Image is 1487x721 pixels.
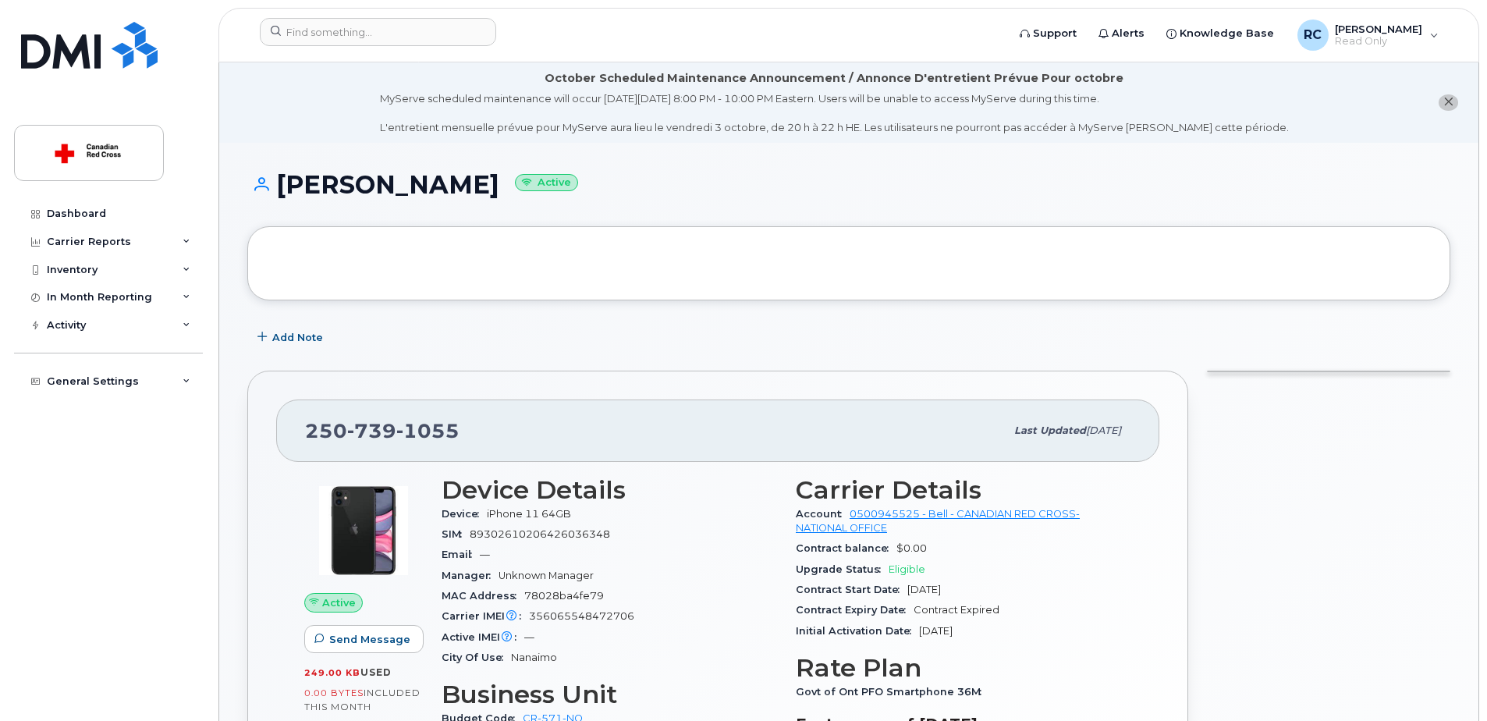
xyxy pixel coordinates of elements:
span: Contract balance [796,542,896,554]
span: iPhone 11 64GB [487,508,571,520]
div: October Scheduled Maintenance Announcement / Annonce D'entretient Prévue Pour octobre [545,70,1123,87]
button: close notification [1439,94,1458,111]
h3: Device Details [442,476,777,504]
span: Eligible [889,563,925,575]
span: City Of Use [442,652,511,663]
div: MyServe scheduled maintenance will occur [DATE][DATE] 8:00 PM - 10:00 PM Eastern. Users will be u... [380,91,1289,135]
span: Initial Activation Date [796,625,919,637]
span: Contract Start Date [796,584,907,595]
span: 739 [347,419,396,442]
span: [DATE] [1086,424,1121,436]
span: Add Note [272,330,323,345]
span: — [524,631,534,643]
span: Email [442,549,480,560]
h3: Business Unit [442,680,777,709]
span: Account [796,508,850,520]
span: — [480,549,490,560]
span: used [360,666,392,678]
a: 0500945525 - Bell - CANADIAN RED CROSS- NATIONAL OFFICE [796,508,1080,534]
span: 249.00 KB [304,667,360,678]
span: [DATE] [919,625,953,637]
span: 0.00 Bytes [304,687,364,698]
span: Active IMEI [442,631,524,643]
span: Device [442,508,487,520]
button: Send Message [304,625,424,653]
span: Govt of Ont PFO Smartphone 36M [796,686,989,698]
span: Manager [442,570,499,581]
h3: Carrier Details [796,476,1131,504]
span: SIM [442,528,470,540]
img: iPhone_11.jpg [317,484,410,577]
span: [DATE] [907,584,941,595]
span: Contract Expiry Date [796,604,914,616]
span: Upgrade Status [796,563,889,575]
span: 78028ba4fe79 [524,590,604,602]
h1: [PERSON_NAME] [247,171,1450,198]
span: MAC Address [442,590,524,602]
span: 89302610206426036348 [470,528,610,540]
span: Active [322,595,356,610]
span: Unknown Manager [499,570,594,581]
span: Last updated [1014,424,1086,436]
span: 1055 [396,419,460,442]
span: 356065548472706 [529,610,634,622]
h3: Rate Plan [796,654,1131,682]
span: Carrier IMEI [442,610,529,622]
span: included this month [304,687,421,712]
span: Contract Expired [914,604,999,616]
span: Nanaimo [511,652,557,663]
small: Active [515,174,578,192]
span: Send Message [329,632,410,647]
button: Add Note [247,324,336,352]
span: 250 [305,419,460,442]
span: $0.00 [896,542,927,554]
